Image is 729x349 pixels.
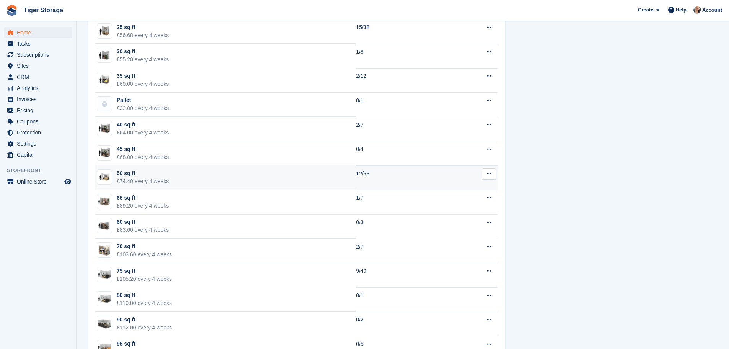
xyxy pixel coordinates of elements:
span: Settings [17,138,63,149]
div: £83.60 every 4 weeks [117,226,169,234]
img: 75-sqft-unit.jpg [97,269,112,280]
td: 12/53 [356,165,443,190]
td: 2/7 [356,117,443,141]
img: Becky Martin [693,6,701,14]
span: Sites [17,61,63,71]
div: £56.68 every 4 weeks [117,31,169,39]
div: £110.00 every 4 weeks [117,299,172,307]
span: Subscriptions [17,49,63,60]
div: 95 sq ft [117,340,172,348]
span: Pricing [17,105,63,116]
div: £60.00 every 4 weeks [117,80,169,88]
td: 15/38 [356,20,443,44]
a: menu [4,27,72,38]
div: 25 sq ft [117,23,169,31]
a: menu [4,94,72,105]
span: Online Store [17,176,63,187]
a: menu [4,127,72,138]
div: 30 sq ft [117,48,169,56]
a: menu [4,83,72,93]
span: Tasks [17,38,63,49]
a: menu [4,176,72,187]
span: Account [702,7,722,14]
a: menu [4,105,72,116]
a: menu [4,61,72,71]
td: 0/1 [356,93,443,117]
td: 0/4 [356,141,443,166]
img: 90%20sqft.jpg [97,316,112,331]
div: 65 sq ft [117,194,169,202]
img: stora-icon-8386f47178a22dfd0bd8f6a31ec36ba5ce8667c1dd55bd0f319d3a0aa187defe.svg [6,5,18,16]
div: 35 sq ft [117,72,169,80]
img: 40-sqft-unit.jpg [97,147,112,158]
div: 40 sq ft [117,121,169,129]
div: £89.20 every 4 weeks [117,202,169,210]
img: 75-sqft-unit.jpg [97,293,112,305]
span: Create [638,6,653,14]
span: Storefront [7,167,76,174]
img: 60-sqft-unit.jpg [97,220,112,231]
a: menu [4,72,72,82]
span: Analytics [17,83,63,93]
img: 50-sqft-unit.jpg [97,172,112,183]
td: 2/12 [356,68,443,93]
div: 75 sq ft [117,267,172,275]
div: £112.00 every 4 weeks [117,324,172,332]
div: £105.20 every 4 weeks [117,275,172,283]
div: £103.60 every 4 weeks [117,251,172,259]
span: Coupons [17,116,63,127]
span: CRM [17,72,63,82]
td: 0/3 [356,215,443,239]
a: menu [4,49,72,60]
td: 0/2 [356,312,443,336]
div: 90 sq ft [117,316,172,324]
span: Protection [17,127,63,138]
img: 30-sqft-unit.jpg [97,50,112,61]
div: £55.20 every 4 weeks [117,56,169,64]
td: 2/7 [356,239,443,263]
div: £74.40 every 4 weeks [117,177,169,185]
td: 1/7 [356,190,443,215]
span: Invoices [17,94,63,105]
span: Help [676,6,687,14]
a: menu [4,138,72,149]
img: 70-square-foot-unit.jpg [97,244,112,256]
a: Tiger Storage [21,4,66,16]
td: 0/1 [356,287,443,312]
div: 50 sq ft [117,169,169,177]
a: menu [4,116,72,127]
img: 35-sqft-unit.jpg [97,74,112,85]
a: menu [4,149,72,160]
img: blank-unit-type-icon-ffbac7b88ba66c5e286b0e438baccc4b9c83835d4c34f86887a83fc20ec27e7b.svg [97,97,112,111]
td: 9/40 [356,263,443,288]
div: 45 sq ft [117,145,169,153]
div: £68.00 every 4 weeks [117,153,169,161]
span: Home [17,27,63,38]
img: 25-sqft-unit.jpg [97,25,112,36]
td: 1/8 [356,44,443,68]
img: 64-sqft-unit%20(1).jpg [97,196,112,207]
img: 40-sqft-unit.jpg [97,123,112,134]
div: 80 sq ft [117,291,172,299]
div: £64.00 every 4 weeks [117,129,169,137]
a: menu [4,38,72,49]
span: Capital [17,149,63,160]
a: Preview store [63,177,72,186]
div: Pallet [117,96,169,104]
div: £32.00 every 4 weeks [117,104,169,112]
div: 70 sq ft [117,242,172,251]
div: 60 sq ft [117,218,169,226]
